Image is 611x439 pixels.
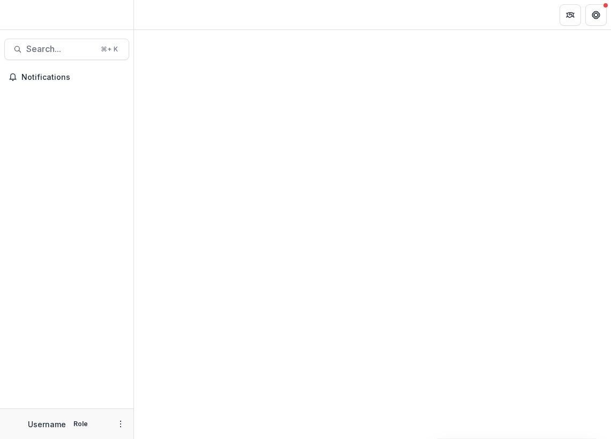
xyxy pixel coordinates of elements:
button: More [114,418,127,430]
nav: breadcrumb [138,7,184,23]
span: Search... [26,44,94,54]
p: Username [28,419,66,430]
button: Partners [560,4,581,26]
button: Search... [4,39,129,60]
button: Notifications [4,69,129,86]
p: Role [70,419,91,429]
span: Notifications [21,73,125,82]
div: ⌘ + K [99,43,120,55]
button: Get Help [585,4,607,26]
